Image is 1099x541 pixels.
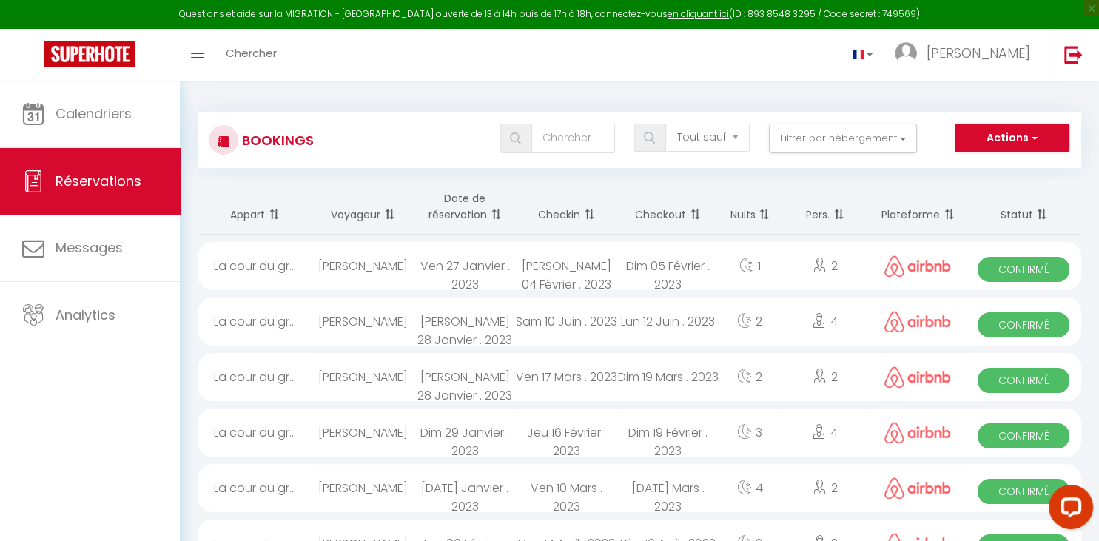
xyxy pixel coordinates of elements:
[56,306,115,324] span: Analytics
[967,179,1081,235] th: Sort by status
[927,44,1030,62] span: [PERSON_NAME]
[198,179,312,235] th: Sort by rentals
[1037,479,1099,541] iframe: LiveChat chat widget
[617,179,719,235] th: Sort by checkout
[312,179,414,235] th: Sort by guest
[56,104,132,123] span: Calendriers
[884,29,1049,81] a: ... [PERSON_NAME]
[44,41,135,67] img: Super Booking
[1064,45,1083,64] img: logout
[516,179,617,235] th: Sort by checkin
[869,179,966,235] th: Sort by channel
[719,179,781,235] th: Sort by nights
[955,124,1069,153] button: Actions
[238,124,314,157] h3: Bookings
[781,179,869,235] th: Sort by people
[414,179,516,235] th: Sort by booking date
[668,7,729,20] a: en cliquant ici
[56,172,141,190] span: Réservations
[56,238,123,257] span: Messages
[531,124,616,153] input: Chercher
[215,29,288,81] a: Chercher
[895,42,917,64] img: ...
[226,45,277,61] span: Chercher
[769,124,917,153] button: Filtrer par hébergement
